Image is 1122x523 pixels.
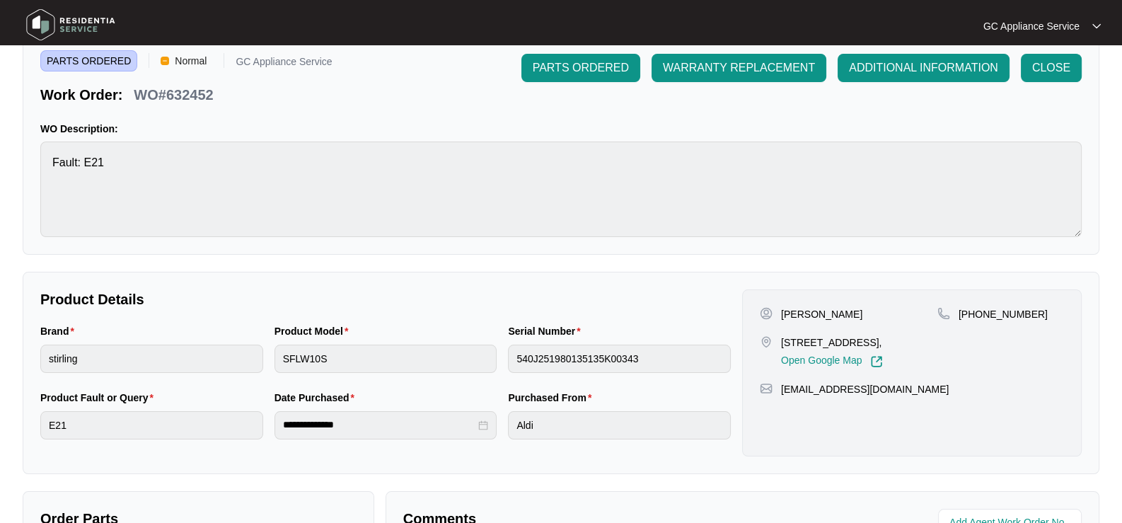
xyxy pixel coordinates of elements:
label: Product Fault or Query [40,391,159,405]
label: Product Model [274,324,354,338]
p: Work Order: [40,85,122,105]
label: Date Purchased [274,391,360,405]
button: PARTS ORDERED [521,54,640,82]
img: map-pin [760,335,773,348]
input: Product Model [274,345,497,373]
a: Open Google Map [781,355,883,368]
p: [STREET_ADDRESS], [781,335,883,350]
textarea: Fault: E21 [40,142,1082,237]
img: dropdown arrow [1092,23,1101,30]
button: CLOSE [1021,54,1082,82]
span: WARRANTY REPLACEMENT [663,59,815,76]
p: GC Appliance Service [236,57,332,71]
img: map-pin [760,382,773,395]
button: WARRANTY REPLACEMENT [652,54,826,82]
input: Brand [40,345,263,373]
p: [EMAIL_ADDRESS][DOMAIN_NAME] [781,382,949,396]
p: WO Description: [40,122,1082,136]
label: Serial Number [508,324,586,338]
span: Normal [169,50,212,71]
p: Product Details [40,289,731,309]
span: PARTS ORDERED [40,50,137,71]
img: map-pin [937,307,950,320]
button: ADDITIONAL INFORMATION [838,54,1010,82]
img: user-pin [760,307,773,320]
p: GC Appliance Service [983,19,1080,33]
input: Serial Number [508,345,731,373]
p: [PERSON_NAME] [781,307,862,321]
input: Product Fault or Query [40,411,263,439]
span: ADDITIONAL INFORMATION [849,59,998,76]
span: CLOSE [1032,59,1070,76]
label: Purchased From [508,391,597,405]
img: Link-External [870,355,883,368]
p: [PHONE_NUMBER] [959,307,1048,321]
span: PARTS ORDERED [533,59,629,76]
img: residentia service logo [21,4,120,46]
label: Brand [40,324,80,338]
input: Date Purchased [283,418,476,432]
input: Purchased From [508,411,731,439]
img: Vercel Logo [161,57,169,65]
p: WO#632452 [134,85,213,105]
